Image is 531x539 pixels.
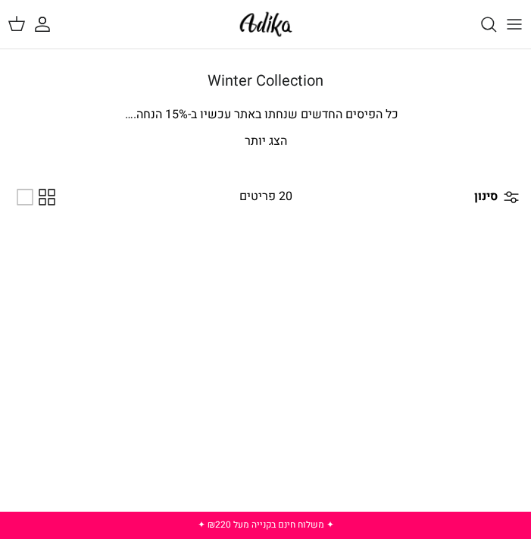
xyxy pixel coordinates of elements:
a: חיפוש [464,8,498,41]
span: 15 [165,105,179,124]
span: סינון [474,187,498,207]
a: החשבון שלי [33,8,67,41]
div: 20 פריטים [194,187,338,207]
img: Adika IL [236,8,296,41]
button: Toggle menu [498,8,531,41]
h1: Winter Collection [12,72,519,90]
a: סינון [474,179,519,215]
span: % הנחה. [125,105,188,124]
p: הצג יותר [12,132,519,152]
a: ✦ משלוח חינם בקנייה מעל ₪220 ✦ [198,518,334,531]
span: כל הפיסים החדשים שנחתו באתר עכשיו ב- [188,105,398,124]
